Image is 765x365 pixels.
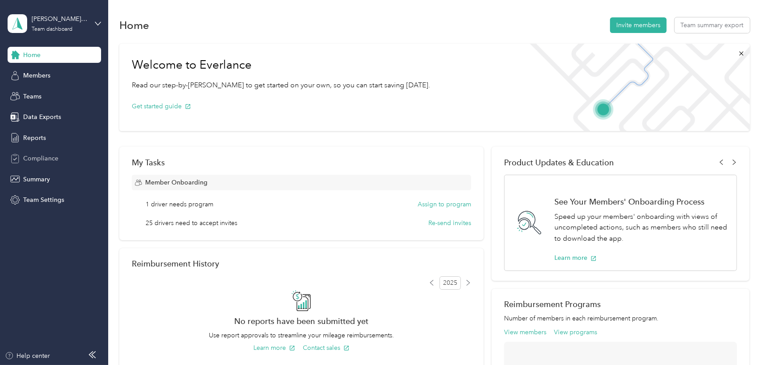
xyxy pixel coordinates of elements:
[675,17,750,33] button: Team summary export
[119,21,149,30] h1: Home
[554,253,597,262] button: Learn more
[32,27,73,32] div: Team dashboard
[504,328,546,337] button: View members
[521,44,749,131] img: Welcome to everlance
[132,102,191,111] button: Get started guide
[610,17,667,33] button: Invite members
[554,328,597,337] button: View programs
[504,299,737,309] h2: Reimbursement Programs
[439,276,461,290] span: 2025
[132,58,430,72] h1: Welcome to Everlance
[23,112,61,122] span: Data Exports
[5,351,50,361] button: Help center
[132,259,219,268] h2: Reimbursement History
[23,154,58,163] span: Compliance
[23,133,46,143] span: Reports
[23,92,41,101] span: Teams
[23,195,64,205] span: Team Settings
[132,331,472,340] p: Use report approvals to streamline your mileage reimbursements.
[23,71,50,80] span: Members
[428,218,471,228] button: Re-send invites
[253,343,295,353] button: Learn more
[146,218,237,228] span: 25 drivers need to accept invites
[504,314,737,323] p: Number of members in each reimbursement program.
[132,316,472,326] h2: No reports have been submitted yet
[145,178,208,187] span: Member Onboarding
[303,343,350,353] button: Contact sales
[418,200,471,209] button: Assign to program
[146,200,213,209] span: 1 driver needs program
[132,158,472,167] div: My Tasks
[554,211,728,244] p: Speed up your members' onboarding with views of uncompleted actions, such as members who still ne...
[554,197,728,206] h1: See Your Members' Onboarding Process
[23,175,50,184] span: Summary
[132,80,430,91] p: Read our step-by-[PERSON_NAME] to get started on your own, so you can start saving [DATE].
[23,50,41,60] span: Home
[32,14,87,24] div: [PERSON_NAME][EMAIL_ADDRESS][PERSON_NAME][DOMAIN_NAME]
[504,158,614,167] span: Product Updates & Education
[715,315,765,365] iframe: Everlance-gr Chat Button Frame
